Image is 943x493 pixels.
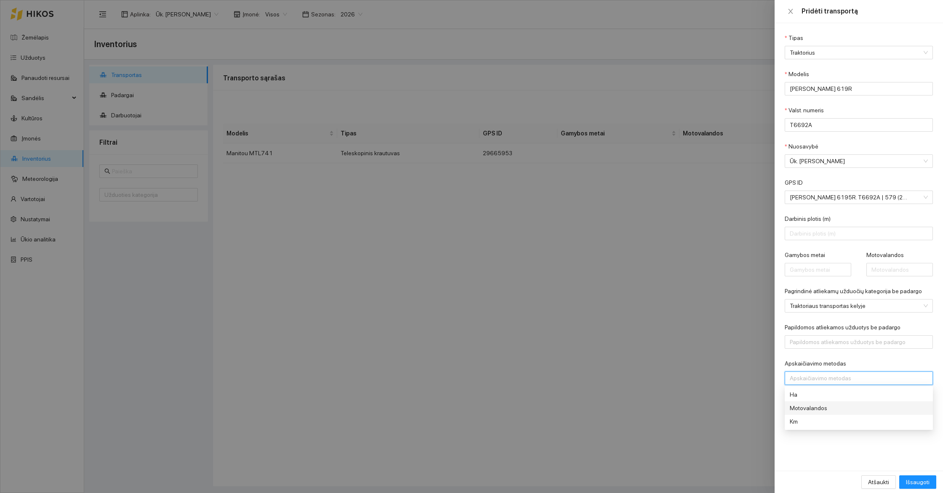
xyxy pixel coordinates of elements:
[785,359,846,368] label: Apskaičiavimo metodas
[790,417,916,426] div: Km
[802,7,933,16] div: Pridėti transportą
[785,106,824,115] label: Valst. numeris
[790,46,916,59] span: Traktorius
[866,263,933,276] input: Motovalandos
[785,70,809,79] label: Modelis
[785,263,851,276] input: Gamybos metai
[785,401,933,415] div: Motovalandos
[790,390,916,399] div: Ha
[785,142,818,151] label: Nuosavybė
[785,227,933,240] input: Darbinis plotis (m)
[790,300,916,312] span: Traktoriaus transportas kelyje
[785,323,900,332] label: Papildomos atliekamos užduotys be padargo
[790,403,916,413] div: Motovalandos
[790,191,916,204] span: JOHN DEERE 6195R. T6692A | 579 (29665948)
[861,475,896,489] button: Atšaukti
[785,82,933,95] input: Modelis
[790,155,916,167] span: Ūk. Tomas Urbonavičius
[785,215,831,223] label: Darbinis plotis (m)
[868,477,889,487] span: Atšaukti
[785,178,803,187] label: GPS ID
[790,373,791,383] input: Apskaičiavimo metodas
[906,477,930,487] span: Išsaugoti
[785,388,933,401] div: Ha
[866,251,904,260] label: Motovalandos
[785,118,933,132] input: Valst. numeris
[787,8,794,15] span: close
[785,34,803,42] label: Tipas
[785,8,796,16] button: Close
[785,287,922,296] label: Pagrindinė atliekamų užduočių kategorija be padargo
[785,251,825,260] label: Gamybos metai
[785,415,933,428] div: Km
[899,475,936,489] button: Išsaugoti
